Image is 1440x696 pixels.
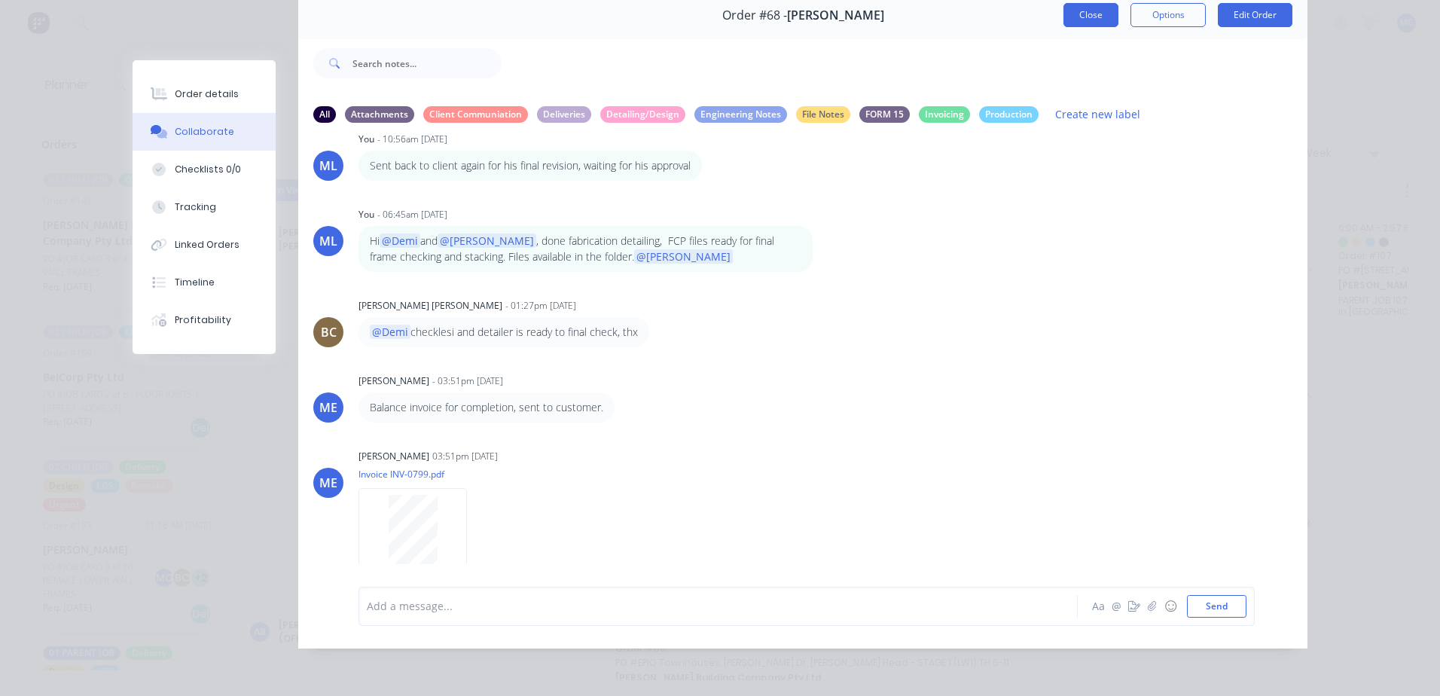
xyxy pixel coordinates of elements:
div: ML [319,232,337,250]
div: Profitability [175,313,231,327]
div: Collaborate [175,125,234,139]
button: Send [1187,595,1246,618]
div: - 06:45am [DATE] [377,208,447,221]
div: BC [321,323,337,341]
button: Order details [133,75,276,113]
button: Close [1063,3,1118,27]
button: Tracking [133,188,276,226]
p: checklesi and detailer is ready to final check, thx [370,325,638,340]
button: @ [1107,597,1125,615]
div: ME [319,398,337,417]
p: Hi and , done fabrication detailing, FCP files ready for final frame checking and stacking. Files... [370,234,801,264]
button: Aa [1089,597,1107,615]
div: FORM 15 [859,106,910,123]
div: [PERSON_NAME] [358,450,429,463]
div: Attachments [345,106,414,123]
div: Timeline [175,276,215,289]
button: Profitability [133,301,276,339]
div: Engineering Notes [694,106,787,123]
p: Balance invoice for completion, sent to customer. [370,400,603,415]
div: [PERSON_NAME] [PERSON_NAME] [358,299,502,313]
span: Order #68 - [722,8,787,23]
button: Checklists 0/0 [133,151,276,188]
div: Order details [175,87,239,101]
div: Linked Orders [175,238,239,252]
div: Client Communiation [423,106,528,123]
button: Create new label [1048,104,1149,124]
button: ☺ [1161,597,1179,615]
div: You [358,208,374,221]
div: 03:51pm [DATE] [432,450,498,463]
div: ME [319,474,337,492]
p: Invoice INV-0799.pdf [358,468,482,481]
button: Linked Orders [133,226,276,264]
span: @[PERSON_NAME] [438,234,536,248]
div: Invoicing [919,106,970,123]
div: Checklists 0/0 [175,163,241,176]
p: Sent back to client again for his final revision, waiting for his approval [370,158,691,173]
button: Timeline [133,264,276,301]
span: @[PERSON_NAME] [634,249,733,264]
div: Tracking [175,200,216,214]
input: Search notes... [352,48,502,78]
div: You [358,133,374,146]
span: @Demi [380,234,420,248]
div: - 10:56am [DATE] [377,133,447,146]
button: Collaborate [133,113,276,151]
div: All [313,106,336,123]
div: Deliveries [537,106,591,123]
span: [PERSON_NAME] [787,8,884,23]
div: ML [319,157,337,175]
div: Production [979,106,1039,123]
div: - 03:51pm [DATE] [432,374,503,388]
button: Edit Order [1218,3,1292,27]
div: - 01:27pm [DATE] [505,299,576,313]
div: [PERSON_NAME] [358,374,429,388]
span: @Demi [370,325,410,339]
div: File Notes [796,106,850,123]
div: Detailing/Design [600,106,685,123]
button: Options [1130,3,1206,27]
